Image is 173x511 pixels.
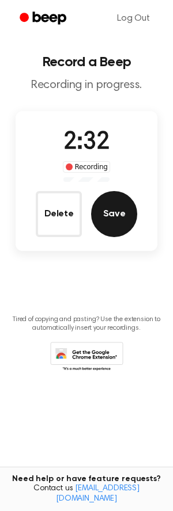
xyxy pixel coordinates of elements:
button: Delete Audio Record [36,191,82,237]
p: Tired of copying and pasting? Use the extension to automatically insert your recordings. [9,315,164,333]
a: Beep [12,7,77,30]
button: Save Audio Record [91,191,137,237]
a: Log Out [106,5,161,32]
span: Contact us [7,484,166,504]
div: Recording [63,161,111,173]
p: Recording in progress. [9,78,164,93]
span: 2:32 [63,131,110,155]
a: [EMAIL_ADDRESS][DOMAIN_NAME] [56,485,140,503]
h1: Record a Beep [9,55,164,69]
